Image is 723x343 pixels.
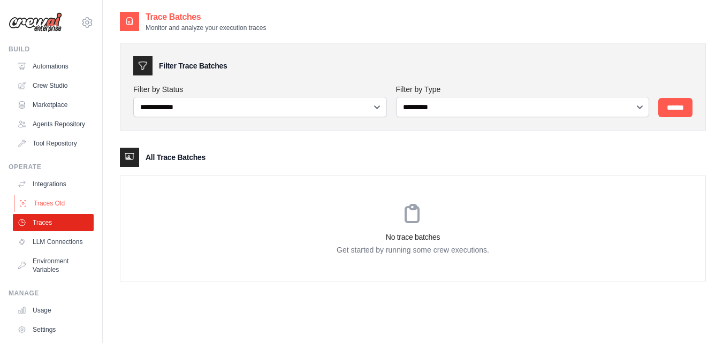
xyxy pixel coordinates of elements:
p: Monitor and analyze your execution traces [146,24,266,32]
h3: Filter Trace Batches [159,60,227,71]
a: Traces [13,214,94,231]
h2: Trace Batches [146,11,266,24]
a: Agents Repository [13,116,94,133]
h3: No trace batches [120,232,705,242]
a: LLM Connections [13,233,94,250]
label: Filter by Status [133,84,387,95]
a: Automations [13,58,94,75]
a: Settings [13,321,94,338]
a: Traces Old [14,195,95,212]
div: Operate [9,163,94,171]
a: Marketplace [13,96,94,113]
a: Environment Variables [13,253,94,278]
label: Filter by Type [396,84,650,95]
a: Usage [13,302,94,319]
div: Manage [9,289,94,298]
h3: All Trace Batches [146,152,206,163]
div: Build [9,45,94,54]
img: Logo [9,12,62,33]
a: Integrations [13,176,94,193]
p: Get started by running some crew executions. [120,245,705,255]
a: Crew Studio [13,77,94,94]
a: Tool Repository [13,135,94,152]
